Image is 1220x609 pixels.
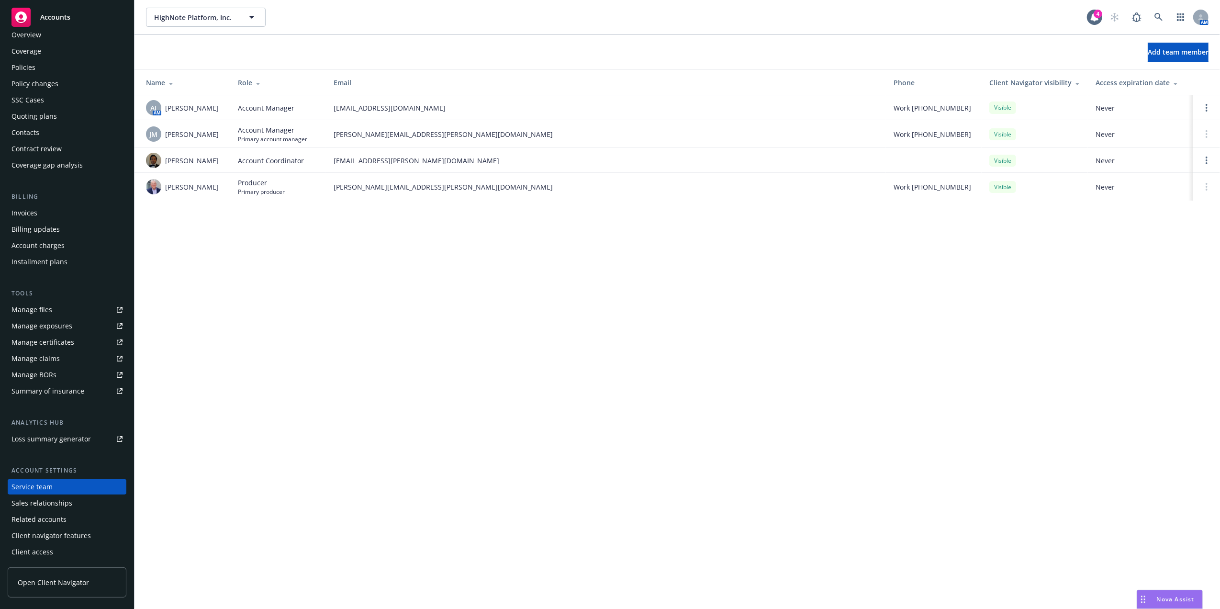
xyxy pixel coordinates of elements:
[1137,590,1149,609] div: Drag to move
[11,60,35,75] div: Policies
[1148,43,1209,62] button: Add team member
[11,351,60,366] div: Manage claims
[146,8,266,27] button: HighNote Platform, Inc.
[8,367,126,383] a: Manage BORs
[8,76,126,91] a: Policy changes
[8,512,126,527] a: Related accounts
[1096,103,1186,113] span: Never
[989,101,1016,113] div: Visible
[894,182,971,192] span: Work [PHONE_NUMBER]
[165,129,219,139] span: [PERSON_NAME]
[1105,8,1124,27] a: Start snowing
[11,92,44,108] div: SSC Cases
[8,254,126,270] a: Installment plans
[1096,156,1186,166] span: Never
[165,156,219,166] span: [PERSON_NAME]
[11,512,67,527] div: Related accounts
[8,222,126,237] a: Billing updates
[334,78,878,88] div: Email
[165,182,219,192] span: [PERSON_NAME]
[11,109,57,124] div: Quoting plans
[11,479,53,495] div: Service team
[334,156,878,166] span: [EMAIL_ADDRESS][PERSON_NAME][DOMAIN_NAME]
[11,254,67,270] div: Installment plans
[11,367,56,383] div: Manage BORs
[8,27,126,43] a: Overview
[146,179,161,194] img: photo
[238,135,307,143] span: Primary account manager
[8,289,126,298] div: Tools
[11,544,53,560] div: Client access
[238,78,318,88] div: Role
[11,76,58,91] div: Policy changes
[150,129,158,139] span: JM
[1094,10,1102,18] div: 4
[334,182,878,192] span: [PERSON_NAME][EMAIL_ADDRESS][PERSON_NAME][DOMAIN_NAME]
[40,13,70,21] span: Accounts
[8,4,126,31] a: Accounts
[1096,78,1186,88] div: Access expiration date
[8,479,126,495] a: Service team
[11,335,74,350] div: Manage certificates
[8,466,126,475] div: Account settings
[151,103,157,113] span: AJ
[8,238,126,253] a: Account charges
[1149,8,1168,27] a: Search
[1137,590,1203,609] button: Nova Assist
[8,544,126,560] a: Client access
[146,78,223,88] div: Name
[8,496,126,511] a: Sales relationships
[8,205,126,221] a: Invoices
[238,188,285,196] span: Primary producer
[8,335,126,350] a: Manage certificates
[146,153,161,168] img: photo
[1148,47,1209,56] span: Add team member
[894,78,974,88] div: Phone
[11,431,91,447] div: Loss summary generator
[1096,182,1186,192] span: Never
[11,302,52,317] div: Manage files
[154,12,237,23] span: HighNote Platform, Inc.
[11,318,72,334] div: Manage exposures
[11,158,83,173] div: Coverage gap analysis
[8,158,126,173] a: Coverage gap analysis
[1096,129,1186,139] span: Never
[989,78,1080,88] div: Client Navigator visibility
[11,238,65,253] div: Account charges
[334,129,878,139] span: [PERSON_NAME][EMAIL_ADDRESS][PERSON_NAME][DOMAIN_NAME]
[238,125,307,135] span: Account Manager
[1157,595,1195,603] span: Nova Assist
[11,205,37,221] div: Invoices
[989,181,1016,193] div: Visible
[8,192,126,202] div: Billing
[8,318,126,334] a: Manage exposures
[1127,8,1146,27] a: Report a Bug
[894,129,971,139] span: Work [PHONE_NUMBER]
[8,92,126,108] a: SSC Cases
[8,44,126,59] a: Coverage
[8,60,126,75] a: Policies
[8,528,126,543] a: Client navigator features
[18,577,89,587] span: Open Client Navigator
[11,496,72,511] div: Sales relationships
[8,302,126,317] a: Manage files
[11,44,41,59] div: Coverage
[334,103,878,113] span: [EMAIL_ADDRESS][DOMAIN_NAME]
[11,125,39,140] div: Contacts
[1171,8,1190,27] a: Switch app
[8,383,126,399] a: Summary of insurance
[1201,102,1212,113] a: Open options
[11,383,84,399] div: Summary of insurance
[8,431,126,447] a: Loss summary generator
[894,103,971,113] span: Work [PHONE_NUMBER]
[238,103,294,113] span: Account Manager
[11,141,62,157] div: Contract review
[8,109,126,124] a: Quoting plans
[8,418,126,428] div: Analytics hub
[1201,155,1212,166] a: Open options
[8,351,126,366] a: Manage claims
[8,125,126,140] a: Contacts
[11,27,41,43] div: Overview
[165,103,219,113] span: [PERSON_NAME]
